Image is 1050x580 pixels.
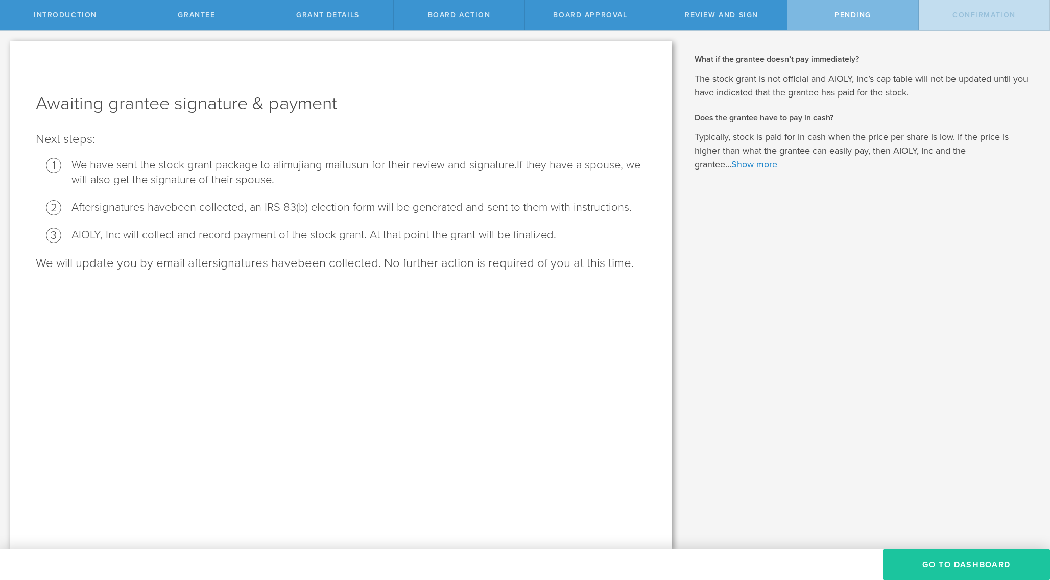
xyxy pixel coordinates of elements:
span: Introduction [34,11,97,19]
span: Board Approval [553,11,627,19]
button: Go To Dashboard [883,549,1050,580]
span: Grantee [178,11,215,19]
span: signatures have [94,201,171,214]
li: AIOLY, Inc will collect and record payment of the stock grant. At that point the grant will be fi... [71,228,647,243]
span: Grant Details [296,11,360,19]
span: Board Action [428,11,491,19]
a: Show more [731,159,777,170]
p: Typically, stock is paid for in cash when the price per share is low. If the price is higher than... [695,130,1035,172]
h1: Awaiting grantee signature & payment [36,91,647,116]
p: Next steps: [36,131,647,148]
h2: What if the grantee doesn’t pay immediately? [695,54,1035,65]
li: We have sent the stock grant package to alimujiang maitusun for their review and signature . [71,158,647,187]
p: We will update you by email after been collected. No further action is required of you at this time. [36,255,647,272]
span: Pending [834,11,871,19]
span: Review and Sign [685,11,758,19]
span: Confirmation [952,11,1016,19]
li: After been collected, an IRS 83(b) election form will be generated and sent to them with instruct... [71,200,647,215]
span: signatures have [212,256,298,271]
p: The stock grant is not official and AIOLY, Inc’s cap table will not be updated until you have ind... [695,72,1035,100]
h2: Does the grantee have to pay in cash? [695,112,1035,124]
